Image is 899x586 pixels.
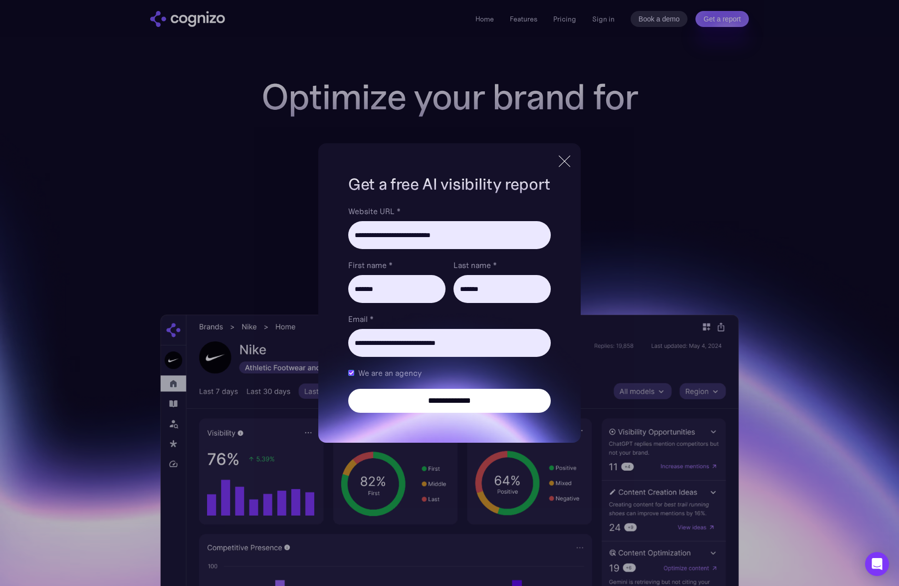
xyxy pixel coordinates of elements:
h1: Get a free AI visibility report [348,173,551,195]
label: Email * [348,313,551,325]
label: Website URL * [348,205,551,217]
span: We are an agency [358,367,422,379]
form: Brand Report Form [348,205,551,413]
label: Last name * [453,259,551,271]
div: Open Intercom Messenger [865,552,889,576]
label: First name * [348,259,446,271]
